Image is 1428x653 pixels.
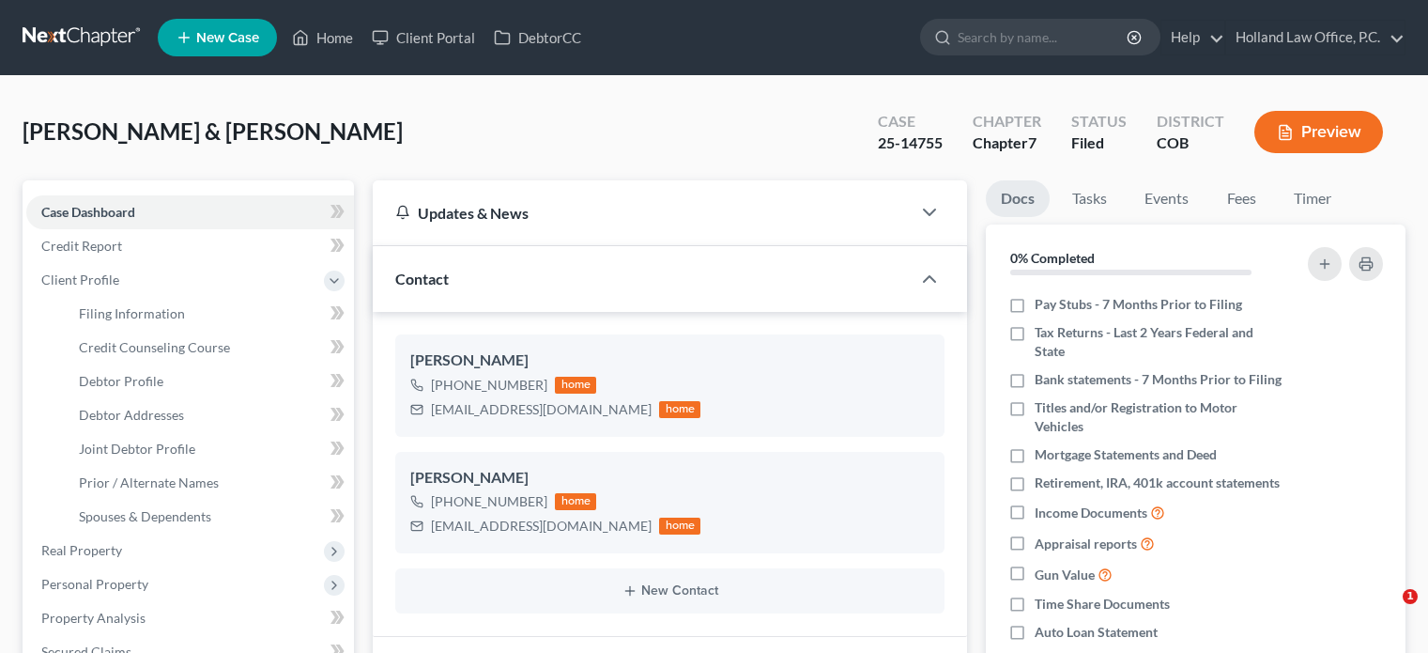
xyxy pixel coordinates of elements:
[1129,180,1204,217] a: Events
[79,407,184,423] span: Debtor Addresses
[1035,323,1284,361] span: Tax Returns - Last 2 Years Federal and State
[878,132,943,154] div: 25-14755
[1035,445,1217,464] span: Mortgage Statements and Deed
[1028,133,1036,151] span: 7
[1035,504,1147,522] span: Income Documents
[1035,623,1158,642] span: Auto Loan Statement
[1071,111,1127,132] div: Status
[41,204,135,220] span: Case Dashboard
[431,492,547,511] div: [PHONE_NUMBER]
[1035,535,1137,553] span: Appraisal reports
[395,270,449,288] span: Contact
[410,583,929,599] button: New Contact
[1035,398,1284,436] span: Titles and/or Registration to Motor Vehicles
[1057,180,1122,217] a: Tasks
[659,518,700,535] div: home
[1035,370,1282,389] span: Bank statements - 7 Months Prior to Filing
[64,365,354,398] a: Debtor Profile
[1403,589,1418,604] span: 1
[64,500,354,534] a: Spouses & Dependents
[395,203,888,223] div: Updates & News
[1071,132,1127,154] div: Filed
[973,132,1041,154] div: Chapter
[41,610,146,626] span: Property Analysis
[1035,474,1280,492] span: Retirement, IRA, 401k account statements
[410,467,929,490] div: [PERSON_NAME]
[878,111,943,132] div: Case
[196,31,259,45] span: New Case
[41,542,122,558] span: Real Property
[659,401,700,418] div: home
[958,20,1129,54] input: Search by name...
[79,441,195,457] span: Joint Debtor Profile
[362,21,484,54] a: Client Portal
[79,508,211,524] span: Spouses & Dependents
[1161,21,1224,54] a: Help
[1035,595,1170,614] span: Time Share Documents
[26,195,354,229] a: Case Dashboard
[555,377,596,394] div: home
[986,180,1050,217] a: Docs
[1254,111,1383,153] button: Preview
[1226,21,1405,54] a: Holland Law Office, P.C.
[973,111,1041,132] div: Chapter
[1157,132,1224,154] div: COB
[41,272,119,288] span: Client Profile
[41,238,122,254] span: Credit Report
[64,331,354,365] a: Credit Counseling Course
[431,376,547,395] div: [PHONE_NUMBER]
[23,117,403,145] span: [PERSON_NAME] & [PERSON_NAME]
[79,474,219,490] span: Prior / Alternate Names
[79,339,230,355] span: Credit Counseling Course
[1010,250,1095,266] strong: 0% Completed
[1157,111,1224,132] div: District
[1035,295,1242,314] span: Pay Stubs - 7 Months Prior to Filing
[431,517,652,536] div: [EMAIL_ADDRESS][DOMAIN_NAME]
[484,21,591,54] a: DebtorCC
[26,601,354,635] a: Property Analysis
[64,398,354,432] a: Debtor Addresses
[26,229,354,263] a: Credit Report
[1035,566,1095,584] span: Gun Value
[1364,589,1409,634] iframe: Intercom live chat
[79,373,163,389] span: Debtor Profile
[1279,180,1346,217] a: Timer
[64,432,354,466] a: Joint Debtor Profile
[79,305,185,321] span: Filing Information
[410,350,929,372] div: [PERSON_NAME]
[555,493,596,510] div: home
[64,466,354,500] a: Prior / Alternate Names
[41,576,148,592] span: Personal Property
[64,297,354,331] a: Filing Information
[283,21,362,54] a: Home
[431,400,652,419] div: [EMAIL_ADDRESS][DOMAIN_NAME]
[1211,180,1271,217] a: Fees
